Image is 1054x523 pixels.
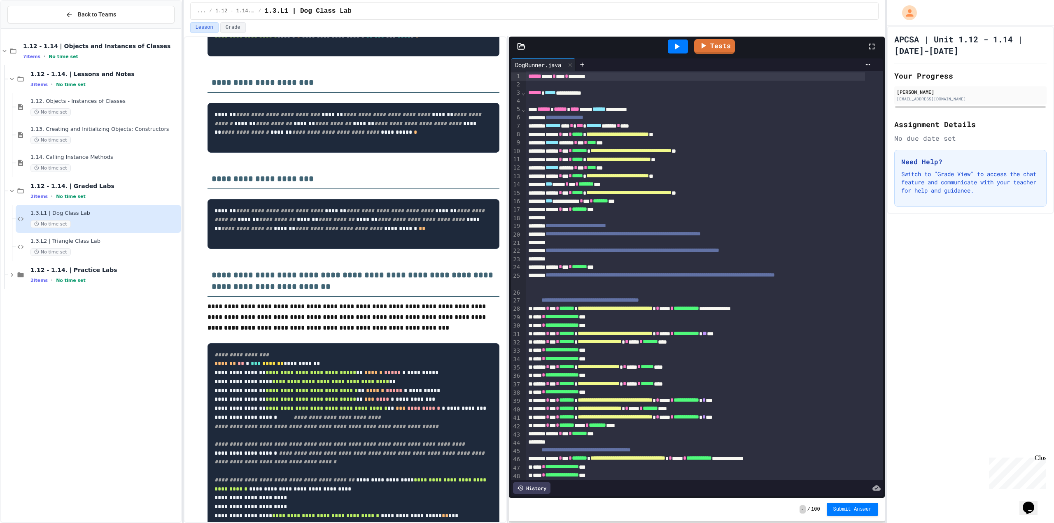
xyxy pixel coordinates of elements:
span: • [51,277,53,284]
span: ... [197,8,206,14]
h3: Need Help? [901,157,1040,167]
div: 14 [511,181,521,189]
div: 4 [511,97,521,105]
div: 45 [511,447,521,456]
span: 100 [811,506,820,513]
div: 48 [511,472,521,481]
span: No time set [56,82,86,87]
div: 18 [511,214,521,223]
span: 3 items [30,82,48,87]
span: No time set [49,54,78,59]
div: My Account [893,3,919,22]
div: 10 [511,147,521,156]
div: Chat with us now!Close [3,3,57,52]
div: 40 [511,406,521,414]
span: Fold line [521,89,525,96]
div: [PERSON_NAME] [897,88,1044,95]
span: 1.12 - 1.14. | Practice Labs [30,266,180,274]
div: 25 [511,272,521,289]
div: 34 [511,356,521,364]
span: No time set [30,248,71,256]
span: 2 items [30,278,48,283]
div: 35 [511,364,521,372]
span: / [807,506,810,513]
div: 19 [511,222,521,230]
div: 20 [511,231,521,239]
span: 1.3.L1 | Dog Class Lab [265,6,352,16]
span: 1.12 - 1.14. | Graded Labs [215,8,255,14]
div: 44 [511,439,521,447]
span: 2 items [30,194,48,199]
span: Submit Answer [833,506,872,513]
span: 1.12 - 1.14. | Graded Labs [30,182,180,190]
button: Back to Teams [7,6,175,23]
span: No time set [56,278,86,283]
div: 30 [511,322,521,330]
div: 27 [511,297,521,305]
div: 47 [511,464,521,472]
div: 38 [511,389,521,397]
span: Fold line [521,106,525,112]
span: No time set [30,136,71,144]
h2: Your Progress [894,70,1047,81]
div: 2 [511,81,521,89]
div: No due date set [894,133,1047,143]
div: 13 [511,172,521,181]
span: 7 items [23,54,40,59]
div: 7 [511,122,521,130]
span: No time set [30,164,71,172]
div: 11 [511,156,521,164]
div: 22 [511,247,521,255]
div: 15 [511,189,521,198]
div: 29 [511,314,521,322]
span: 1.3.L1 | Dog Class Lab [30,210,180,217]
span: No time set [30,220,71,228]
span: No time set [30,108,71,116]
div: 21 [511,239,521,247]
h2: Assignment Details [894,119,1047,130]
iframe: chat widget [986,454,1046,489]
div: 8 [511,130,521,139]
div: 42 [511,423,521,431]
span: 1.14. Calling Instance Methods [30,154,180,161]
div: 39 [511,397,521,405]
span: • [51,193,53,200]
div: 16 [511,198,521,206]
div: 41 [511,414,521,422]
div: [EMAIL_ADDRESS][DOMAIN_NAME] [897,96,1044,102]
div: History [513,482,550,494]
div: 26 [511,289,521,297]
span: 1.12 - 1.14. | Lessons and Notes [30,70,180,78]
iframe: chat widget [1019,490,1046,515]
button: Lesson [190,22,219,33]
div: 46 [511,456,521,464]
div: 12 [511,164,521,172]
div: 37 [511,381,521,389]
div: 6 [511,114,521,122]
div: 9 [511,139,521,147]
span: Back to Teams [78,10,116,19]
div: 43 [511,431,521,439]
div: DogRunner.java [511,60,565,69]
span: 1.12 - 1.14 | Objects and Instances of Classes [23,42,180,50]
span: 1.13. Creating and Initializing Objects: Constructors [30,126,180,133]
button: Submit Answer [827,503,879,516]
div: 32 [511,339,521,347]
div: 3 [511,89,521,97]
span: 1.12. Objects - Instances of Classes [30,98,180,105]
div: 5 [511,105,521,114]
div: 17 [511,206,521,214]
span: • [44,53,45,60]
div: 36 [511,372,521,380]
div: 33 [511,347,521,355]
span: 1.3.L2 | Triangle Class Lab [30,238,180,245]
span: / [258,8,261,14]
span: - [800,505,806,514]
a: Tests [694,39,735,54]
div: 24 [511,263,521,272]
div: 23 [511,256,521,264]
div: 31 [511,330,521,339]
div: 1 [511,72,521,81]
div: DogRunner.java [511,58,576,71]
span: / [209,8,212,14]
